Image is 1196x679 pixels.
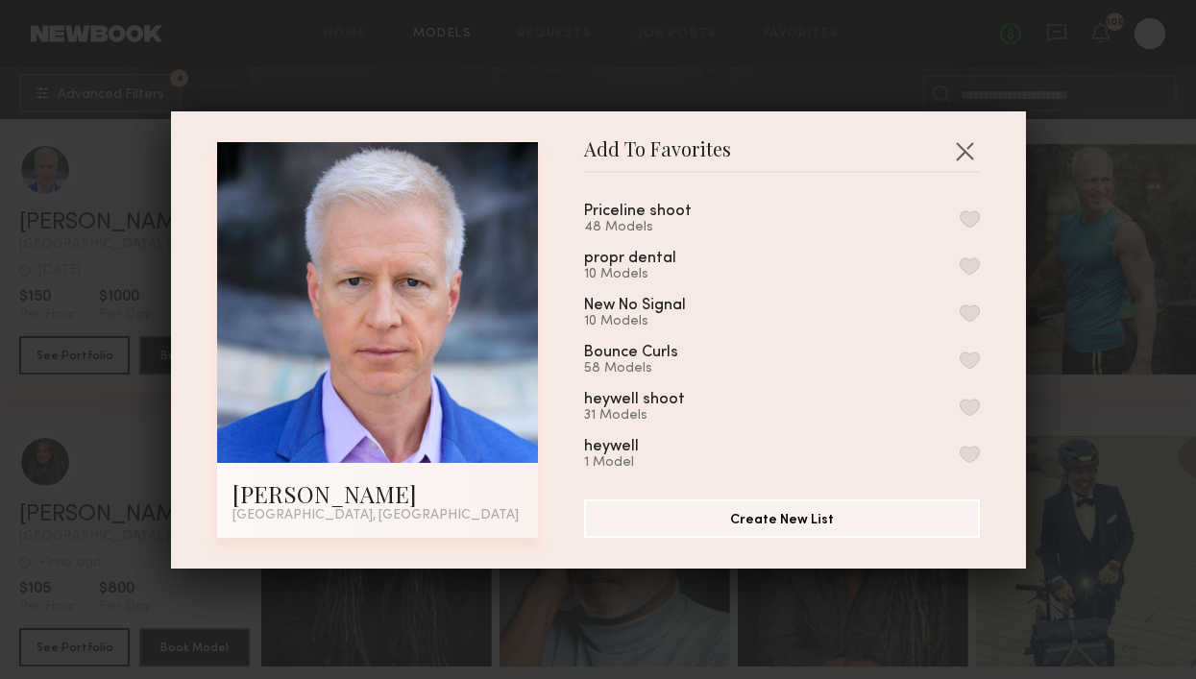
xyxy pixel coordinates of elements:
div: [GEOGRAPHIC_DATA], [GEOGRAPHIC_DATA] [232,509,523,522]
div: [PERSON_NAME] [232,478,523,509]
span: Add To Favorites [584,142,731,171]
div: heywell [584,439,639,455]
button: Create New List [584,499,980,538]
div: 31 Models [584,408,731,424]
div: Bounce Curls [584,345,678,361]
div: Priceline shoot [584,204,692,220]
div: propr dental [584,251,676,267]
div: 1 Model [584,455,685,471]
button: Close [949,135,980,166]
div: 10 Models [584,267,722,282]
div: 10 Models [584,314,732,329]
div: 58 Models [584,361,724,376]
div: heywell shoot [584,392,685,408]
div: New No Signal [584,298,686,314]
div: 48 Models [584,220,738,235]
